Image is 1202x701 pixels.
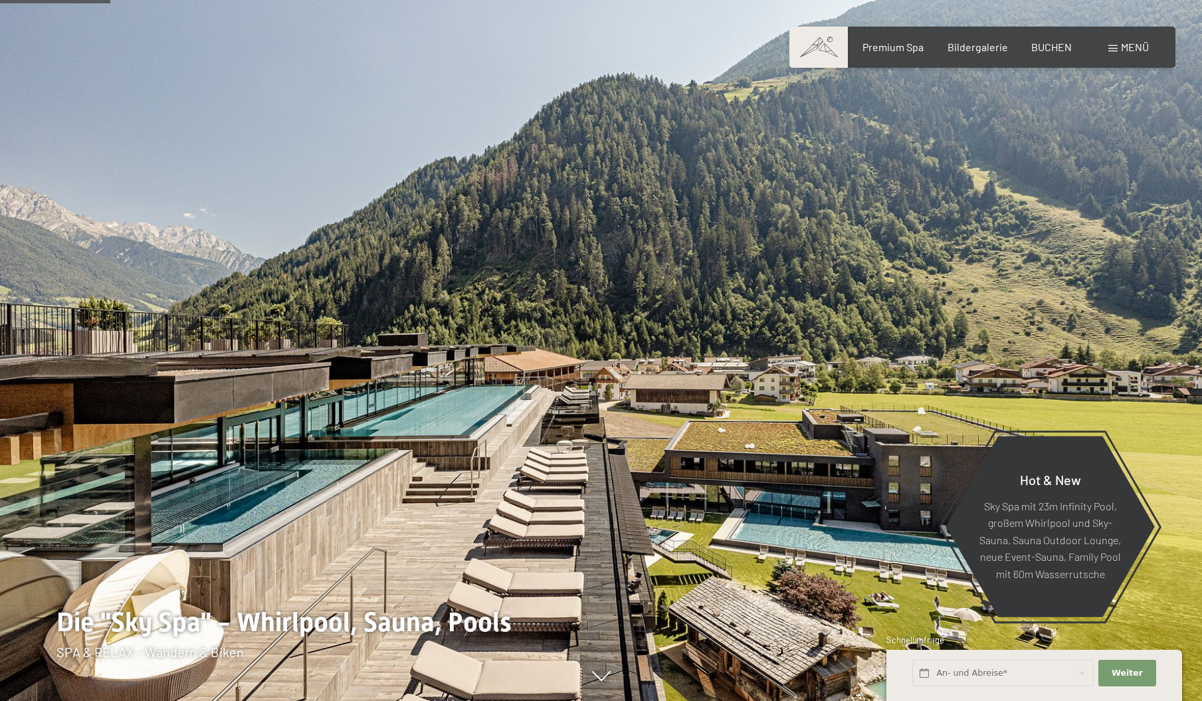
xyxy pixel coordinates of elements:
[948,41,1008,53] a: Bildergalerie
[886,635,944,645] span: Schnellanfrage
[1031,41,1072,53] a: BUCHEN
[1098,660,1155,687] button: Weiter
[1121,41,1149,53] span: Menü
[1020,471,1081,487] span: Hot & New
[978,497,1122,582] p: Sky Spa mit 23m Infinity Pool, großem Whirlpool und Sky-Sauna, Sauna Outdoor Lounge, neue Event-S...
[945,435,1155,618] a: Hot & New Sky Spa mit 23m Infinity Pool, großem Whirlpool und Sky-Sauna, Sauna Outdoor Lounge, ne...
[1112,667,1143,679] span: Weiter
[862,41,924,53] a: Premium Spa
